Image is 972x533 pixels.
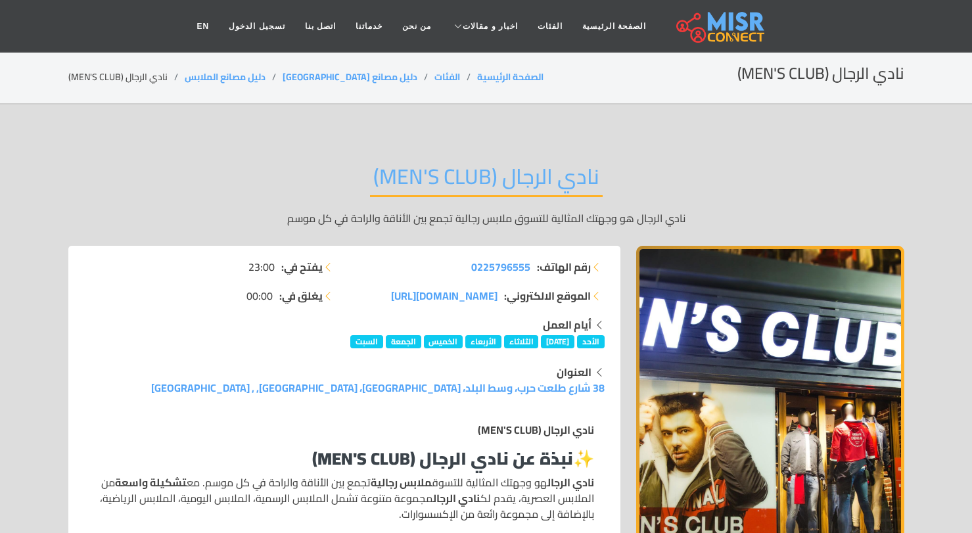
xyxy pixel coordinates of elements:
[281,259,323,275] strong: يفتح في:
[737,64,904,83] h2: نادي الرجال (MEN'S CLUB)
[463,20,518,32] span: اخبار و مقالات
[391,288,498,304] a: [DOMAIN_NAME][URL]
[504,288,591,304] strong: الموقع الالكتروني:
[577,335,605,348] span: الأحد
[391,286,498,306] span: [DOMAIN_NAME][URL]
[477,68,544,85] a: الصفحة الرئيسية
[312,442,573,475] strong: نبذة عن نادي الرجال (MEN'S CLUB)
[441,14,528,39] a: اخبار و مقالات
[386,335,421,348] span: الجمعة
[541,335,574,348] span: [DATE]
[68,70,185,84] li: نادي الرجال (MEN'S CLUB)
[471,259,530,275] a: 0225796555
[185,68,266,85] a: دليل مصانع الملابس
[95,448,594,469] h3: ✨
[248,259,275,275] span: 23:00
[346,14,392,39] a: خدماتنا
[434,68,460,85] a: الفئات
[537,259,591,275] strong: رقم الهاتف:
[676,10,764,43] img: main.misr_connect
[424,335,463,348] span: الخميس
[478,420,594,440] strong: نادي الرجال (MEN'S CLUB)
[115,473,187,492] strong: تشكيلة واسعة
[465,335,501,348] span: الأربعاء
[528,14,572,39] a: الفئات
[219,14,294,39] a: تسجيل الدخول
[246,288,273,304] span: 00:00
[371,473,432,492] strong: ملابس رجالية
[433,488,480,508] strong: نادي الرجال
[68,210,904,226] p: نادي الرجال هو وجهتك المثالية للتسوق ملابس رجالية تجمع بين الأناقة والراحة في كل موسم
[471,257,530,277] span: 0225796555
[370,164,603,197] h2: نادي الرجال (MEN'S CLUB)
[572,14,656,39] a: الصفحة الرئيسية
[543,315,591,335] strong: أيام العمل
[392,14,441,39] a: من نحن
[350,335,383,348] span: السبت
[283,68,417,85] a: دليل مصانع [GEOGRAPHIC_DATA]
[95,475,594,522] p: هو وجهتك المثالية للتسوق تجمع بين الأناقة والراحة في كل موسم. مع من الملابس العصرية، يقدم لك مجمو...
[151,378,605,398] a: 38 شارع طلعت حرب، وسط البلد، [GEOGRAPHIC_DATA]، [GEOGRAPHIC_DATA], , [GEOGRAPHIC_DATA]
[279,288,323,304] strong: يغلق في:
[547,473,594,492] strong: نادي الرجال
[295,14,346,39] a: اتصل بنا
[557,362,591,382] strong: العنوان
[504,335,539,348] span: الثلاثاء
[187,14,220,39] a: EN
